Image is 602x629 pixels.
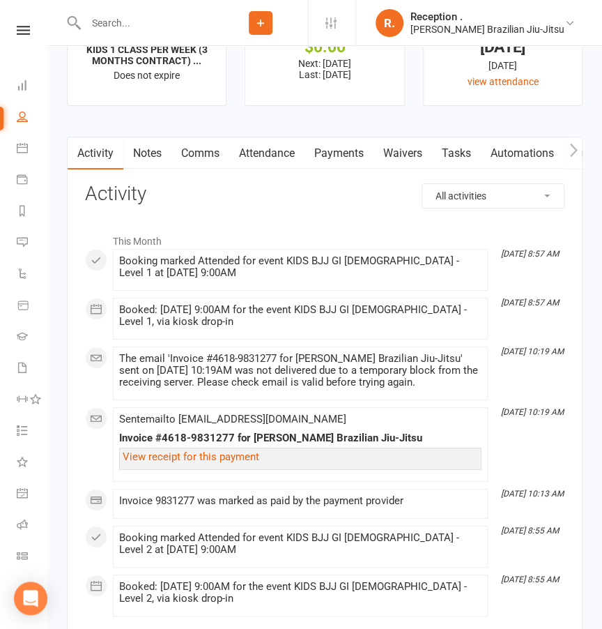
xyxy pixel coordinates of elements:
[123,137,171,169] a: Notes
[258,40,391,54] div: $0.00
[85,183,564,205] h3: Activity
[501,575,559,584] i: [DATE] 8:55 AM
[171,137,229,169] a: Comms
[17,134,48,165] a: Calendar
[119,495,481,507] div: Invoice 9831277 was marked as paid by the payment provider
[119,413,346,425] span: Sent email to [EMAIL_ADDRESS][DOMAIN_NAME]
[114,70,180,81] span: Does not expire
[17,448,48,479] a: What's New
[432,137,481,169] a: Tasks
[501,526,559,536] i: [DATE] 8:55 AM
[17,71,48,103] a: Dashboard
[467,76,538,87] a: view attendance
[373,137,432,169] a: Waivers
[17,197,48,228] a: Reports
[229,137,304,169] a: Attendance
[258,58,391,80] p: Next: [DATE] Last: [DATE]
[410,10,564,23] div: Reception .
[86,44,208,66] strong: KIDS 1 CLASS PER WEEK (3 MONTHS CONTRACT) ...
[17,103,48,134] a: People
[376,9,403,37] div: R.
[119,255,481,279] div: Booking marked Attended for event KIDS BJJ GI [DEMOGRAPHIC_DATA] - Level 1 at [DATE] 9:00AM
[17,479,48,510] a: General attendance kiosk mode
[68,137,123,169] a: Activity
[410,23,564,36] div: [PERSON_NAME] Brazilian Jiu-Jitsu
[501,249,559,259] i: [DATE] 8:57 AM
[501,407,564,417] i: [DATE] 10:19 AM
[119,304,481,328] div: Booked: [DATE] 9:00AM for the event KIDS BJJ GI [DEMOGRAPHIC_DATA] - Level 1, via kiosk drop-in
[119,532,481,556] div: Booking marked Attended for event KIDS BJJ GI [DEMOGRAPHIC_DATA] - Level 2 at [DATE] 9:00AM
[436,40,569,54] div: [DATE]
[17,291,48,322] a: Product Sales
[123,450,259,463] a: View receipt for this payment
[17,510,48,542] a: Roll call kiosk mode
[501,347,564,356] i: [DATE] 10:19 AM
[119,353,481,388] div: The email 'Invoice #4618-9831277 for [PERSON_NAME] Brazilian Jiu-Jitsu' sent on [DATE] 10:19AM wa...
[501,298,559,308] i: [DATE] 8:57 AM
[119,581,481,605] div: Booked: [DATE] 9:00AM for the event KIDS BJJ GI [DEMOGRAPHIC_DATA] - Level 2, via kiosk drop-in
[436,58,569,73] div: [DATE]
[85,227,564,249] li: This Month
[119,432,481,444] div: Invoice #4618-9831277 for [PERSON_NAME] Brazilian Jiu-Jitsu
[17,165,48,197] a: Payments
[481,137,564,169] a: Automations
[304,137,373,169] a: Payments
[14,582,47,615] div: Open Intercom Messenger
[82,13,213,33] input: Search...
[501,489,564,499] i: [DATE] 10:13 AM
[17,542,48,573] a: Class kiosk mode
